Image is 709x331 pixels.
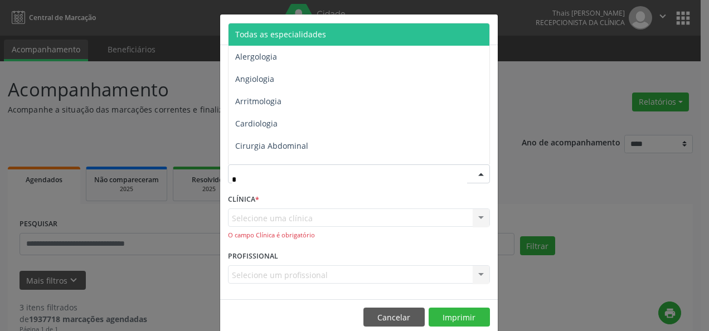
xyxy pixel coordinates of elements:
[228,248,278,265] label: PROFISSIONAL
[363,308,425,327] button: Cancelar
[475,14,498,42] button: Close
[235,118,278,129] span: Cardiologia
[235,51,277,62] span: Alergologia
[235,163,333,173] span: Cirurgia Cabeça e Pescoço
[235,74,274,84] span: Angiologia
[228,22,356,37] h5: Relatório de agendamentos
[235,140,308,151] span: Cirurgia Abdominal
[235,29,326,40] span: Todas as especialidades
[235,96,281,106] span: Arritmologia
[228,231,490,240] div: O campo Clínica é obrigatório
[429,308,490,327] button: Imprimir
[228,191,259,208] label: CLÍNICA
